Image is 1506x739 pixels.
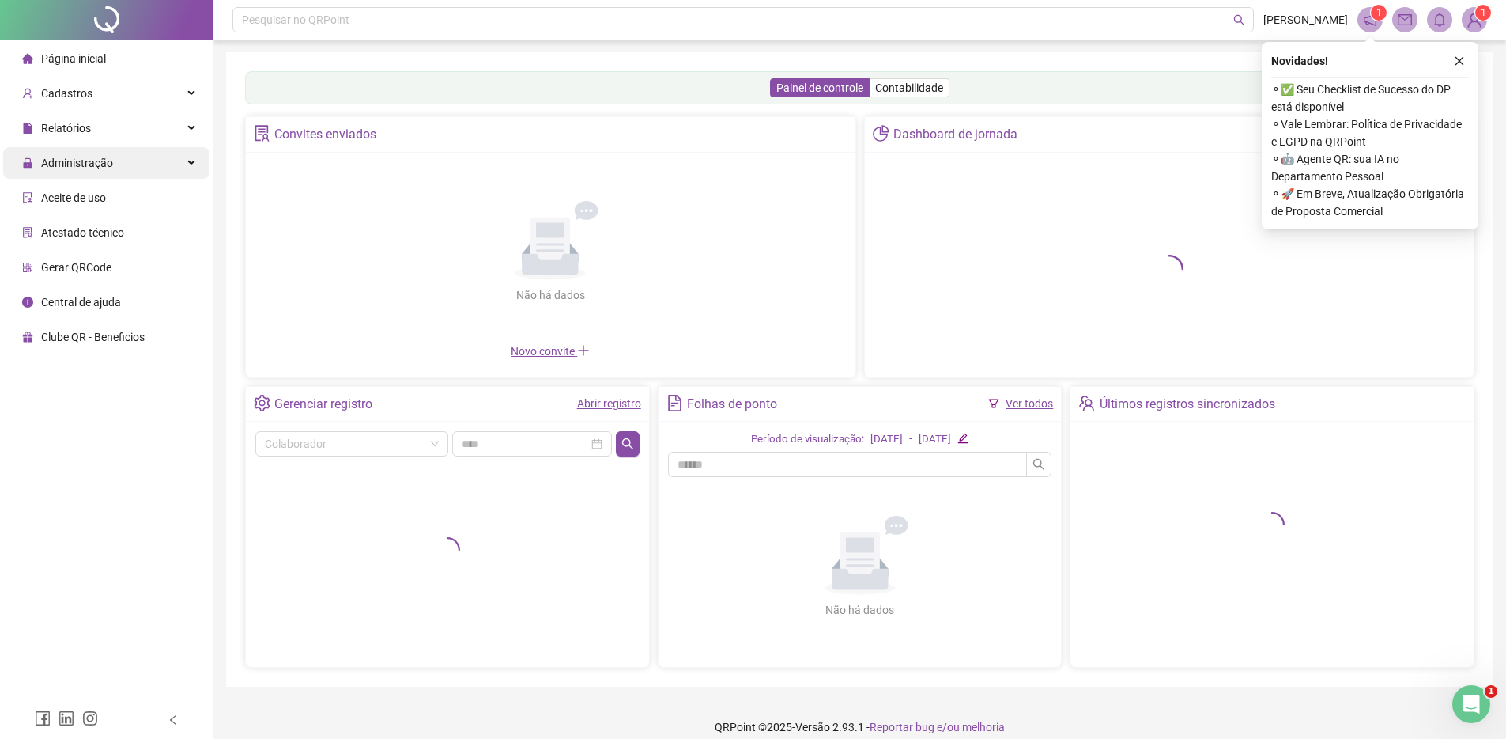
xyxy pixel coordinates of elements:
[41,296,121,309] span: Central de ajuda
[988,398,999,409] span: filter
[909,431,912,448] div: -
[1271,150,1469,185] span: ⚬ 🤖 Agente QR: sua IA no Departamento Pessoal
[1371,5,1387,21] sup: 1
[666,395,683,411] span: file-text
[1263,11,1348,28] span: [PERSON_NAME]
[41,226,124,239] span: Atestado técnico
[22,53,33,64] span: home
[41,87,92,100] span: Cadastros
[41,261,111,274] span: Gerar QRCode
[1271,52,1328,70] span: Novidades !
[22,227,33,238] span: solution
[511,345,590,358] span: Novo convite
[957,433,968,443] span: edit
[22,192,33,203] span: audit
[577,344,590,357] span: plus
[35,711,51,726] span: facebook
[873,125,889,142] span: pie-chart
[1032,458,1045,471] span: search
[687,391,777,418] div: Folhas de ponto
[22,297,33,308] span: info-circle
[1271,185,1469,220] span: ⚬ 🚀 Em Breve, Atualização Obrigatória de Proposta Comercial
[274,391,372,418] div: Gerenciar registro
[82,711,98,726] span: instagram
[1255,507,1290,543] span: loading
[1452,685,1490,723] iframe: Intercom live chat
[621,438,634,450] span: search
[254,395,270,411] span: setting
[795,721,830,733] span: Versão
[1100,391,1275,418] div: Últimos registros sincronizados
[274,121,376,148] div: Convites enviados
[870,431,903,448] div: [DATE]
[168,714,179,726] span: left
[787,601,933,619] div: Não há dados
[1149,248,1189,288] span: loading
[751,431,864,448] div: Período de visualização:
[1376,7,1382,18] span: 1
[776,81,863,94] span: Painel de controle
[1233,14,1245,26] span: search
[1475,5,1491,21] sup: Atualize o seu contato no menu Meus Dados
[1006,397,1053,410] a: Ver todos
[429,532,465,568] span: loading
[41,331,145,343] span: Clube QR - Beneficios
[41,157,113,169] span: Administração
[1271,116,1469,150] span: ⚬ Vale Lembrar: Política de Privacidade e LGPD na QRPoint
[22,123,33,134] span: file
[875,81,943,94] span: Contabilidade
[22,332,33,343] span: gift
[41,191,106,204] span: Aceite de uso
[1463,8,1486,32] img: 57271
[1078,395,1095,411] span: team
[477,286,623,304] div: Não há dados
[59,711,74,726] span: linkedin
[870,721,1005,733] span: Reportar bug e/ou melhoria
[1432,13,1447,27] span: bell
[1454,55,1465,66] span: close
[254,125,270,142] span: solution
[893,121,1017,148] div: Dashboard de jornada
[22,88,33,99] span: user-add
[577,397,641,410] a: Abrir registro
[22,157,33,169] span: lock
[1481,7,1486,18] span: 1
[1398,13,1412,27] span: mail
[1363,13,1377,27] span: notification
[1271,81,1469,116] span: ⚬ ✅ Seu Checklist de Sucesso do DP está disponível
[41,52,106,65] span: Página inicial
[41,122,91,135] span: Relatórios
[919,431,951,448] div: [DATE]
[22,262,33,273] span: qrcode
[1485,685,1497,698] span: 1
